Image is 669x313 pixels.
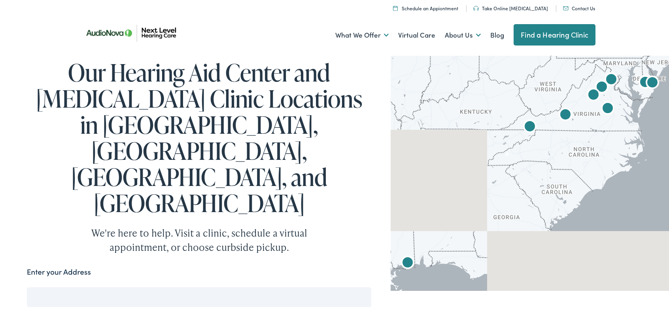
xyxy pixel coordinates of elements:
[643,74,662,93] div: AudioNova
[398,21,435,50] a: Virtual Care
[556,106,575,125] div: Next Level Hearing Care by AudioNova
[73,226,326,254] div: We're here to help. Visit a clinic, schedule a virtual appointment, or choose curbside pickup.
[27,287,372,307] input: Enter your address or zip code
[592,78,611,97] div: AudioNova
[602,71,621,90] div: AudioNova
[27,266,91,278] label: Enter your Address
[598,100,617,119] div: AudioNova
[563,6,569,10] img: An icon representing mail communication is presented in a unique teal color.
[398,254,417,273] div: AudioNova
[563,5,595,11] a: Contact Us
[335,21,389,50] a: What We Offer
[445,21,481,50] a: About Us
[490,21,504,50] a: Blog
[27,59,372,216] h1: Our Hearing Aid Center and [MEDICAL_DATA] Clinic Locations in [GEOGRAPHIC_DATA], [GEOGRAPHIC_DATA...
[473,5,548,11] a: Take Online [MEDICAL_DATA]
[584,86,603,105] div: AudioNova
[636,74,655,93] div: AudioNova
[473,6,479,11] img: An icon symbolizing headphones, colored in teal, suggests audio-related services or features.
[393,5,458,11] a: Schedule an Appiontment
[520,118,539,137] div: AudioNova
[514,24,595,46] a: Find a Hearing Clinic
[393,6,398,11] img: Calendar icon representing the ability to schedule a hearing test or hearing aid appointment at N...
